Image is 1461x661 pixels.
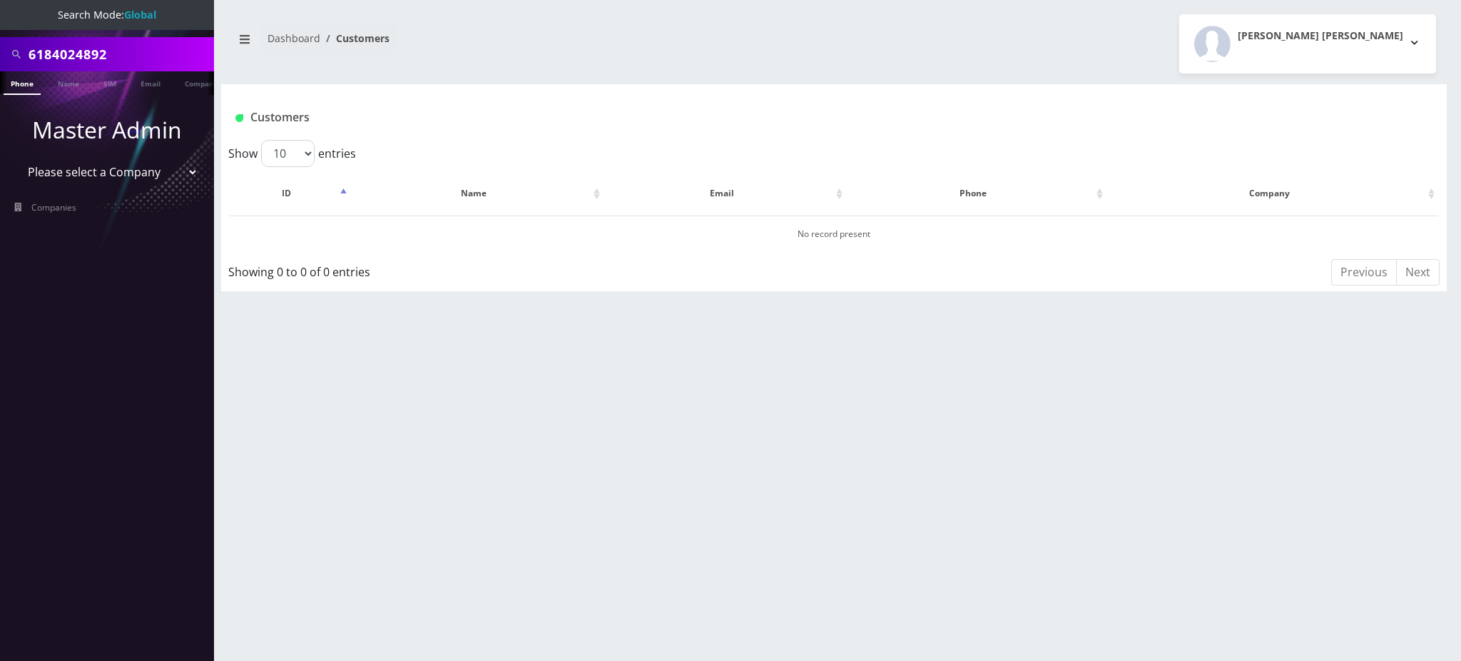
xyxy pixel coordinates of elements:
[230,216,1438,252] td: No record present
[29,41,210,68] input: Search All Companies
[96,71,123,94] a: SIM
[133,71,168,94] a: Email
[178,71,225,94] a: Company
[1179,14,1436,74] button: [PERSON_NAME] [PERSON_NAME]
[320,31,390,46] li: Customers
[605,173,846,214] th: Email: activate to sort column ascending
[268,31,320,45] a: Dashboard
[228,140,356,167] label: Show entries
[235,111,1229,124] h1: Customers
[58,8,156,21] span: Search Mode:
[4,71,41,95] a: Phone
[124,8,156,21] strong: Global
[1108,173,1438,214] th: Company: activate to sort column ascending
[230,173,350,214] th: ID: activate to sort column descending
[51,71,86,94] a: Name
[261,140,315,167] select: Showentries
[232,24,823,64] nav: breadcrumb
[1331,259,1397,286] a: Previous
[228,258,723,281] div: Showing 0 to 0 of 0 entries
[31,201,76,213] span: Companies
[352,173,604,214] th: Name: activate to sort column ascending
[1238,30,1403,42] h2: [PERSON_NAME] [PERSON_NAME]
[847,173,1106,214] th: Phone: activate to sort column ascending
[1396,259,1440,286] a: Next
